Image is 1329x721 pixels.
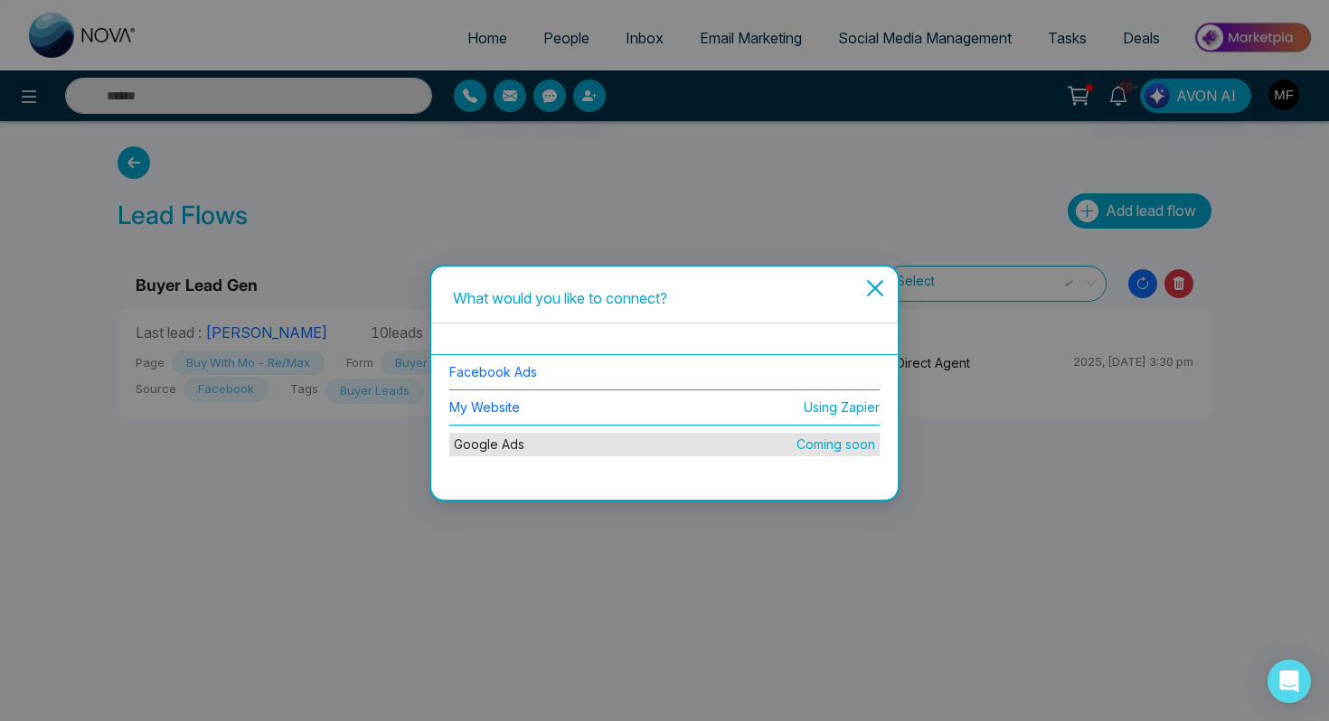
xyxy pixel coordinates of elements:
div: Open Intercom Messenger [1268,660,1311,703]
button: Close [852,267,898,330]
a: Facebook Ads [449,364,537,379]
span: Using Zapier [804,398,880,417]
span: close [864,277,886,299]
div: What would you like to connect? [453,288,876,308]
a: My Website [449,399,520,415]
